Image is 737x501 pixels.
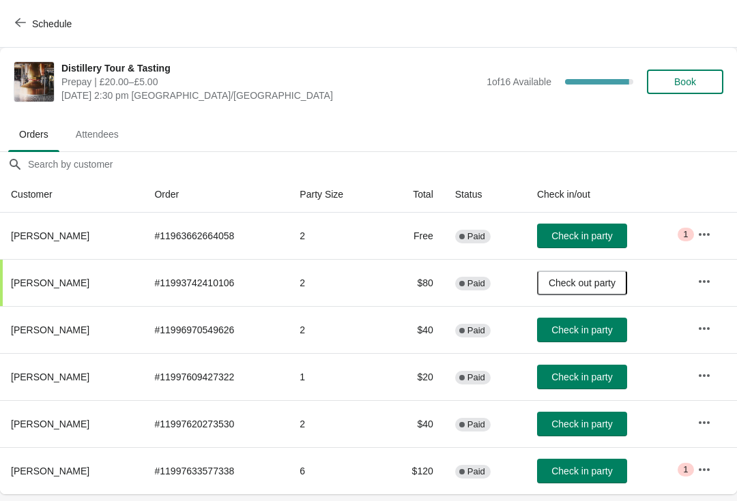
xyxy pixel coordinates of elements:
span: Check in party [551,230,612,241]
td: $120 [382,447,444,494]
th: Check in/out [526,177,687,213]
span: Paid [467,466,485,477]
td: 2 [289,259,382,306]
td: # 11993742410106 [143,259,289,306]
span: 1 of 16 Available [487,76,551,87]
span: Check in party [551,466,612,476]
button: Check in party [537,318,627,342]
th: Party Size [289,177,382,213]
th: Status [444,177,526,213]
td: $40 [382,400,444,447]
td: $20 [382,353,444,400]
span: [PERSON_NAME] [11,419,89,429]
span: 1 [683,229,688,240]
span: Paid [467,372,485,383]
button: Book [647,70,723,94]
span: Paid [467,419,485,430]
span: Schedule [32,18,72,29]
span: Check out party [549,277,616,288]
span: Check in party [551,371,612,382]
span: [PERSON_NAME] [11,230,89,241]
button: Check out party [537,271,627,295]
th: Order [143,177,289,213]
span: Distillery Tour & Tasting [61,61,480,75]
button: Check in party [537,459,627,483]
td: # 11997609427322 [143,353,289,400]
td: 6 [289,447,382,494]
td: # 11997620273530 [143,400,289,447]
span: [PERSON_NAME] [11,466,89,476]
img: Distillery Tour & Tasting [14,62,54,102]
td: 2 [289,306,382,353]
span: Paid [467,231,485,242]
span: Orders [8,122,59,147]
button: Check in party [537,224,627,248]
td: # 11963662664058 [143,213,289,259]
th: Total [382,177,444,213]
span: Check in party [551,419,612,429]
button: Schedule [7,12,83,36]
span: 1 [683,464,688,475]
td: # 11997633577338 [143,447,289,494]
button: Check in party [537,365,627,389]
span: Paid [467,278,485,289]
td: Free [382,213,444,259]
span: Check in party [551,324,612,335]
td: $40 [382,306,444,353]
span: Attendees [65,122,130,147]
button: Check in party [537,412,627,436]
td: # 11996970549626 [143,306,289,353]
span: [PERSON_NAME] [11,324,89,335]
td: $80 [382,259,444,306]
input: Search by customer [27,152,737,177]
span: Prepay | £20.00–£5.00 [61,75,480,89]
span: Book [674,76,696,87]
span: [DATE] 2:30 pm [GEOGRAPHIC_DATA]/[GEOGRAPHIC_DATA] [61,89,480,102]
td: 2 [289,400,382,447]
span: [PERSON_NAME] [11,371,89,382]
td: 2 [289,213,382,259]
span: Paid [467,325,485,336]
span: [PERSON_NAME] [11,277,89,288]
td: 1 [289,353,382,400]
